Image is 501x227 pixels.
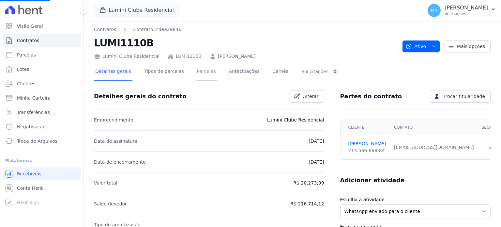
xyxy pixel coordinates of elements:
span: Minha Carteira [17,95,51,101]
span: Lotes [17,66,29,73]
span: Negativação [17,123,46,130]
a: Alterar [290,90,324,103]
p: Ver opções [445,11,488,16]
a: Antecipações [228,63,261,81]
p: Valor total [94,179,117,187]
label: Escolha a atividade [340,196,491,203]
p: R$ 20.273,99 [293,179,324,187]
nav: Breadcrumb [94,26,397,33]
p: R$ 216.714,12 [290,200,324,208]
a: LUMI1110B [176,53,202,60]
a: Visão Geral [3,20,81,33]
span: Clientes [17,80,35,87]
th: Contato [390,120,478,135]
h3: Adicionar atividade [340,176,404,184]
nav: Breadcrumb [94,26,181,33]
p: [DATE] [309,137,324,145]
a: Contratos [94,26,116,33]
a: Parcelas [3,48,81,61]
span: Alterar [303,93,319,100]
h2: LUMI1110B [94,36,397,50]
h3: Partes do contrato [340,92,402,100]
a: Solicitações0 [300,63,340,81]
a: Troca de Arquivos [3,135,81,148]
a: Trocar titularidade [430,90,491,103]
span: MA [431,8,438,13]
a: Minha Carteira [3,91,81,105]
span: Transferências [17,109,50,116]
span: Trocar titularidade [443,93,485,100]
span: Contratos [17,37,39,44]
th: Cliente [341,120,390,135]
span: Conta Hent [17,185,43,191]
button: Lumini Clube Residencial [94,4,179,16]
a: Recebíveis [3,167,81,180]
div: 0 [331,69,339,75]
a: Detalhes gerais [94,63,132,81]
span: Recebíveis [17,170,41,177]
a: Conta Hent [3,182,81,195]
span: Ativo [405,41,426,52]
span: Parcelas [17,52,36,58]
a: [PERSON_NAME] [218,53,256,60]
div: 213.566.668-84 [348,147,386,154]
button: Ativo [402,41,440,52]
a: Lotes [3,63,81,76]
span: Mais opções [457,43,485,50]
a: Clientes [3,77,81,90]
a: Negativação [3,120,81,133]
a: Transferências [3,106,81,119]
a: Parcelas [196,63,217,81]
p: [DATE] [309,158,324,166]
p: [PERSON_NAME] [445,5,488,11]
h3: Detalhes gerais do contrato [94,92,186,100]
p: Lumini Clube Residencial [267,116,324,124]
a: Tipos de parcelas [143,63,185,81]
a: Contrato #dea29846 [133,26,181,33]
a: Carnês [271,63,290,81]
p: Data de encerramento [94,158,146,166]
div: Lumini Clube Residencial [94,53,159,60]
div: Plataformas [5,157,78,165]
a: Mais opções [444,41,491,52]
button: MA [PERSON_NAME] Ver opções [422,1,501,20]
p: Empreendimento [94,116,133,124]
a: [PERSON_NAME] [348,140,386,147]
div: [EMAIL_ADDRESS][DOMAIN_NAME] [394,144,474,151]
p: Data de assinatura [94,137,137,145]
span: Visão Geral [17,23,43,29]
span: Troca de Arquivos [17,138,57,144]
a: Contratos [3,34,81,47]
div: Solicitações [301,69,339,75]
p: Saldo devedor [94,200,127,208]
